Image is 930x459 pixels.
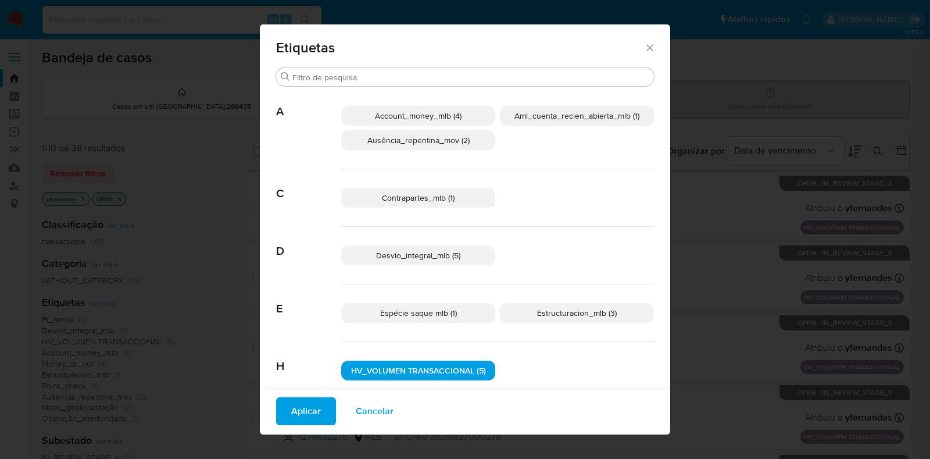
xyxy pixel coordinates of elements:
span: A [276,87,341,119]
span: Ausência_repentina_mov (2) [367,134,470,146]
div: HV_VOLUMEN TRANSACCIONAL (5) [341,361,495,380]
span: D [276,227,341,258]
button: Procurar [281,72,290,81]
div: Ausência_repentina_mov (2) [341,130,495,150]
button: Cancelar [341,397,409,425]
button: Aplicar [276,397,336,425]
span: Cancelar [356,398,394,424]
span: Desvio_integral_mlb (5) [376,250,460,261]
div: Desvio_integral_mlb (5) [341,245,495,265]
span: Estructuracion_mlb (3) [537,307,617,319]
div: Account_money_mlb (4) [341,106,495,126]
span: E [276,284,341,316]
input: Filtro de pesquisa [292,72,649,83]
span: C [276,169,341,201]
span: Aplicar [291,398,321,424]
span: Contrapartes_mlb (1) [382,192,455,204]
span: Espécie saque mlb (1) [380,307,457,319]
div: Aml_cuenta_recien_abierta_mlb (1) [500,106,654,126]
span: Account_money_mlb (4) [375,110,462,122]
div: Espécie saque mlb (1) [341,303,495,323]
button: Fechar [644,42,654,52]
span: Aml_cuenta_recien_abierta_mlb (1) [514,110,639,122]
div: Estructuracion_mlb (3) [500,303,654,323]
div: Contrapartes_mlb (1) [341,188,495,208]
span: HV_VOLUMEN TRANSACCIONAL (5) [351,365,486,376]
span: Etiquetas [276,41,644,55]
span: H [276,342,341,373]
